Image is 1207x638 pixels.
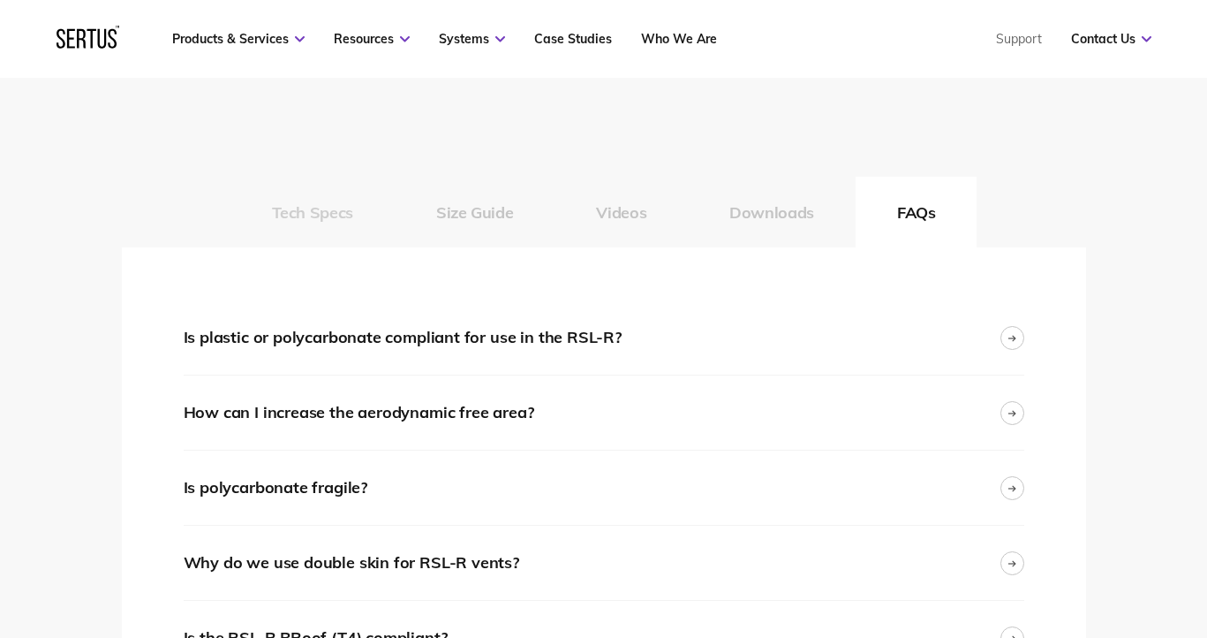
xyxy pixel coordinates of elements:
[184,475,368,501] div: Is polycarbonate fragile?
[395,177,554,247] button: Size Guide
[230,177,395,247] button: Tech Specs
[184,400,534,426] div: How can I increase the aerodynamic free area?
[688,177,856,247] button: Downloads
[554,177,688,247] button: Videos
[641,31,717,47] a: Who We Are
[334,31,410,47] a: Resources
[1071,31,1151,47] a: Contact Us
[534,31,612,47] a: Case Studies
[184,325,622,351] div: Is plastic or polycarbonate compliant for use in the RSL-R?
[996,31,1042,47] a: Support
[184,551,519,576] div: Why do we use double skin for RSL-R vents?
[172,31,305,47] a: Products & Services
[439,31,505,47] a: Systems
